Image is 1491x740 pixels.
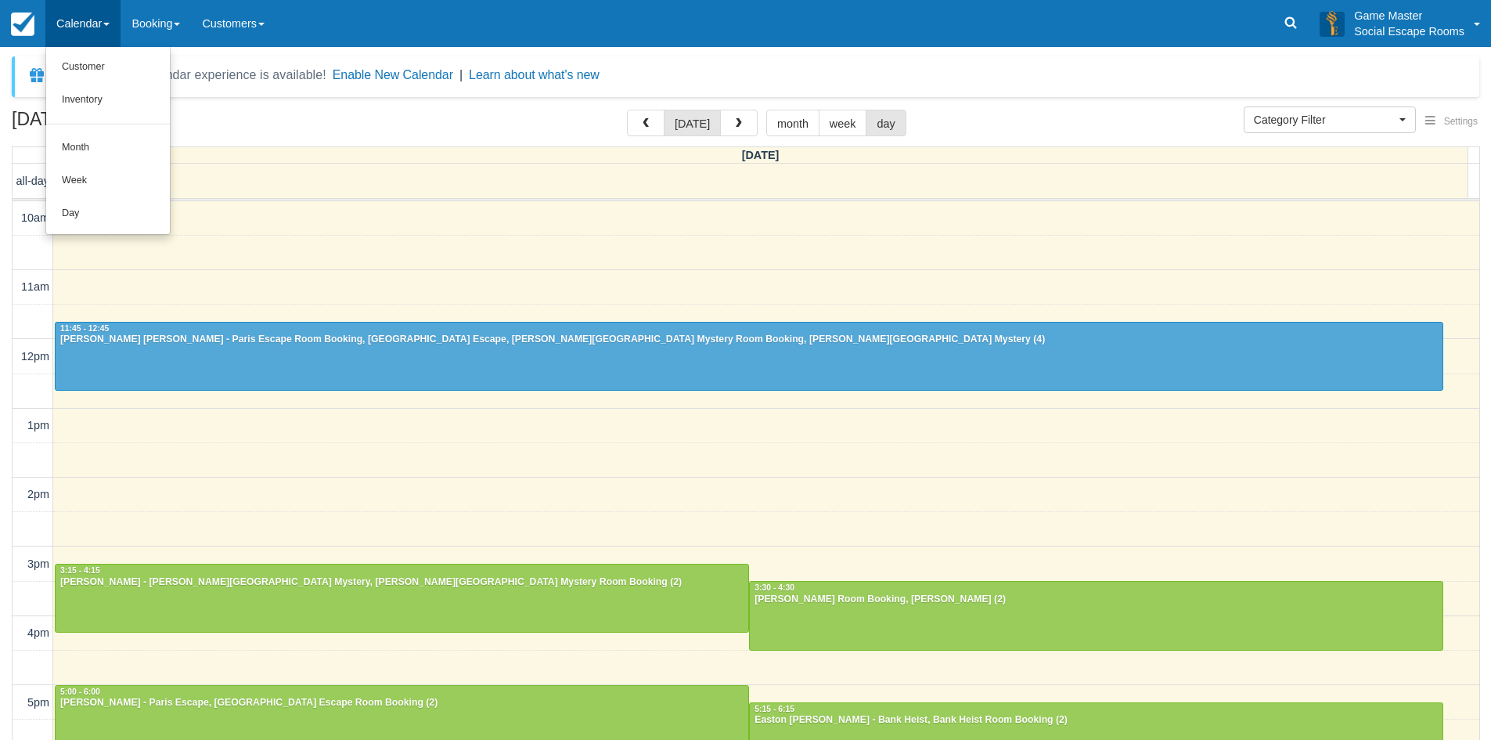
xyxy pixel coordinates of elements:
[16,175,49,187] span: all-day
[46,51,170,84] a: Customer
[21,280,49,293] span: 11am
[12,110,210,139] h2: [DATE]
[1354,23,1464,39] p: Social Escape Rooms
[21,350,49,363] span: 12pm
[60,566,100,575] span: 3:15 - 4:15
[59,334,1439,346] div: [PERSON_NAME] [PERSON_NAME] - Paris Escape Room Booking, [GEOGRAPHIC_DATA] Escape, [PERSON_NAME][...
[1354,8,1464,23] p: Game Master
[27,696,49,709] span: 5pm
[21,211,49,224] span: 10am
[754,714,1439,727] div: Easton [PERSON_NAME] - Bank Heist, Bank Heist Room Booking (2)
[459,68,463,81] span: |
[27,488,49,500] span: 2pm
[46,197,170,230] a: Day
[55,322,1443,391] a: 11:45 - 12:45[PERSON_NAME] [PERSON_NAME] - Paris Escape Room Booking, [GEOGRAPHIC_DATA] Escape, [...
[1254,112,1396,128] span: Category Filter
[755,583,794,592] span: 3:30 - 4:30
[59,576,744,589] div: [PERSON_NAME] - [PERSON_NAME][GEOGRAPHIC_DATA] Mystery, [PERSON_NAME][GEOGRAPHIC_DATA] Mystery Ro...
[46,164,170,197] a: Week
[27,419,49,431] span: 1pm
[819,110,867,136] button: week
[46,84,170,117] a: Inventory
[755,705,794,713] span: 5:15 - 6:15
[1444,116,1478,127] span: Settings
[60,688,100,696] span: 5:00 - 6:00
[333,67,453,83] button: Enable New Calendar
[11,13,34,36] img: checkfront-main-nav-mini-logo.png
[749,581,1443,650] a: 3:30 - 4:30[PERSON_NAME] Room Booking, [PERSON_NAME] (2)
[742,149,780,161] span: [DATE]
[60,324,109,333] span: 11:45 - 12:45
[27,558,49,570] span: 3pm
[27,626,49,639] span: 4pm
[766,110,819,136] button: month
[59,697,744,709] div: [PERSON_NAME] - Paris Escape, [GEOGRAPHIC_DATA] Escape Room Booking (2)
[469,68,600,81] a: Learn about what's new
[52,66,326,85] div: A new Booking Calendar experience is available!
[1320,11,1345,36] img: A3
[55,564,749,633] a: 3:15 - 4:15[PERSON_NAME] - [PERSON_NAME][GEOGRAPHIC_DATA] Mystery, [PERSON_NAME][GEOGRAPHIC_DATA]...
[45,47,171,235] ul: Calendar
[1416,110,1487,133] button: Settings
[46,132,170,164] a: Month
[1244,106,1416,133] button: Category Filter
[866,110,906,136] button: day
[664,110,721,136] button: [DATE]
[754,594,1439,606] div: [PERSON_NAME] Room Booking, [PERSON_NAME] (2)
